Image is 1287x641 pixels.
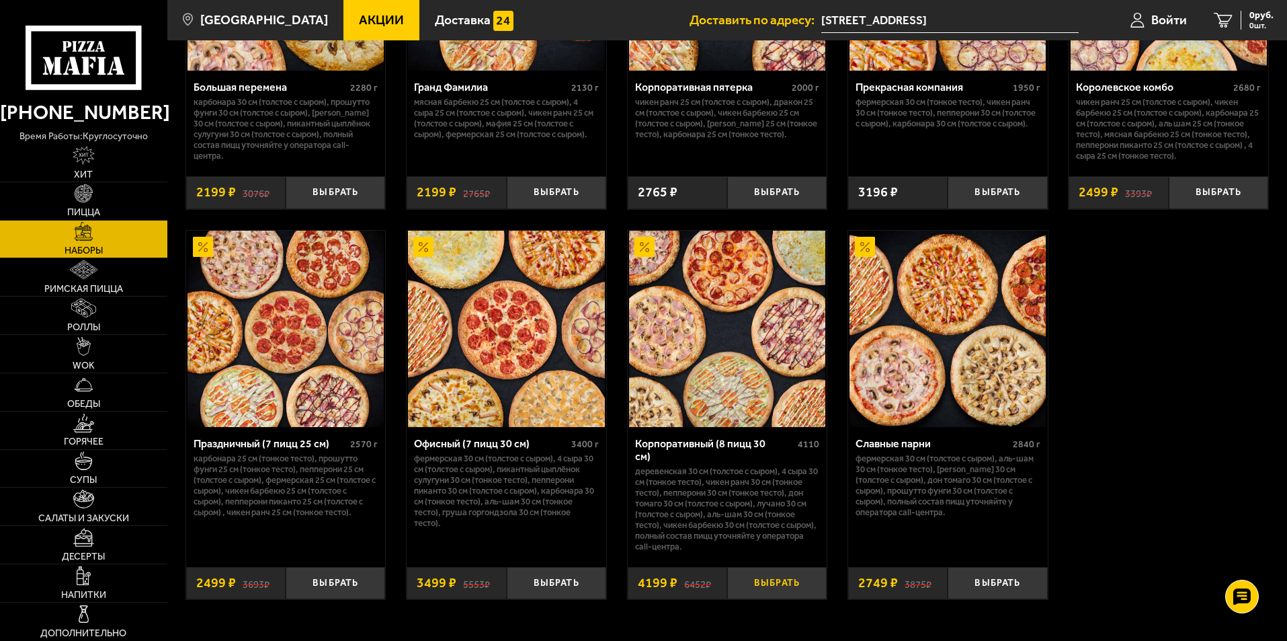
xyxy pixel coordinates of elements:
[286,176,385,209] button: Выбрать
[194,97,378,161] p: Карбонара 30 см (толстое с сыром), Прошутто Фунги 30 см (толстое с сыром), [PERSON_NAME] 30 см (т...
[856,437,1009,450] div: Славные парни
[821,8,1079,33] input: Ваш адрес доставки
[1013,439,1040,450] span: 2840 г
[1125,186,1152,199] s: 3393 ₽
[350,439,378,450] span: 2570 г
[414,437,568,450] div: Офисный (7 пицц 30 см)
[684,576,711,590] s: 6452 ₽
[948,176,1047,209] button: Выбрать
[1249,11,1274,20] span: 0 руб.
[635,97,820,140] p: Чикен Ранч 25 см (толстое с сыром), Дракон 25 см (толстое с сыром), Чикен Барбекю 25 см (толстое ...
[635,437,795,463] div: Корпоративный (8 пицц 30 см)
[1076,81,1230,93] div: Королевское комбо
[1076,97,1261,161] p: Чикен Ранч 25 см (толстое с сыром), Чикен Барбекю 25 см (толстое с сыром), Карбонара 25 см (толст...
[849,231,1046,427] img: Славные парни
[417,186,456,199] span: 2199 ₽
[196,576,236,590] span: 2499 ₽
[856,81,1009,93] div: Прекрасная компания
[571,82,599,93] span: 2130 г
[856,97,1040,129] p: Фермерская 30 см (тонкое тесто), Чикен Ранч 30 см (тонкое тесто), Пепперони 30 см (толстое с сыро...
[414,81,568,93] div: Гранд Фамилиа
[64,437,103,447] span: Горячее
[638,576,677,590] span: 4199 ₽
[194,453,378,518] p: Карбонара 25 см (тонкое тесто), Прошутто Фунги 25 см (тонкое тесто), Пепперони 25 см (толстое с с...
[727,567,827,600] button: Выбрать
[1233,82,1261,93] span: 2680 г
[821,8,1079,33] span: Россия, Ленинградская область, Ломоносовский район, Виллозское городское поселение, посёлок Новог...
[243,186,269,199] s: 3076 ₽
[67,323,100,332] span: Роллы
[414,453,599,529] p: Фермерская 30 см (толстое с сыром), 4 сыра 30 см (толстое с сыром), Пикантный цыплёнок сулугуни 3...
[463,186,490,199] s: 2765 ₽
[194,81,347,93] div: Большая перемена
[571,439,599,450] span: 3400 г
[414,97,599,140] p: Мясная Барбекю 25 см (толстое с сыром), 4 сыра 25 см (толстое с сыром), Чикен Ранч 25 см (толстое...
[407,231,606,427] a: АкционныйОфисный (7 пицц 30 см)
[70,476,97,485] span: Супы
[73,361,95,371] span: WOK
[1079,186,1118,199] span: 2499 ₽
[905,576,931,590] s: 3875 ₽
[463,576,490,590] s: 5553 ₽
[1151,13,1187,26] span: Войти
[408,231,604,427] img: Офисный (7 пицц 30 см)
[1013,82,1040,93] span: 1950 г
[848,231,1048,427] a: АкционныйСлавные парни
[67,208,100,217] span: Пицца
[67,400,100,409] span: Обеды
[629,231,825,427] img: Корпоративный (8 пицц 30 см)
[856,453,1040,518] p: Фермерская 30 см (толстое с сыром), Аль-Шам 30 см (тонкое тесто), [PERSON_NAME] 30 см (толстое с ...
[507,567,606,600] button: Выбрать
[507,176,606,209] button: Выбрать
[1249,22,1274,30] span: 0 шт.
[186,231,386,427] a: АкционныйПраздничный (7 пицц 25 см)
[286,567,385,600] button: Выбрать
[690,13,821,26] span: Доставить по адресу:
[948,567,1047,600] button: Выбрать
[196,186,236,199] span: 2199 ₽
[798,439,819,450] span: 4110
[792,82,819,93] span: 2000 г
[855,237,875,257] img: Акционный
[61,591,106,600] span: Напитки
[635,466,820,552] p: Деревенская 30 см (толстое с сыром), 4 сыра 30 см (тонкое тесто), Чикен Ранч 30 см (тонкое тесто)...
[243,576,269,590] s: 3693 ₽
[493,11,513,31] img: 15daf4d41897b9f0e9f617042186c801.svg
[200,13,328,26] span: [GEOGRAPHIC_DATA]
[635,81,789,93] div: Корпоративная пятерка
[858,576,898,590] span: 2749 ₽
[40,629,126,638] span: Дополнительно
[638,186,677,199] span: 2765 ₽
[62,552,105,562] span: Десерты
[435,13,491,26] span: Доставка
[350,82,378,93] span: 2280 г
[417,576,456,590] span: 3499 ₽
[74,170,93,180] span: Хит
[359,13,404,26] span: Акции
[44,285,123,294] span: Римская пицца
[1169,176,1268,209] button: Выбрать
[65,246,103,256] span: Наборы
[858,186,898,199] span: 3196 ₽
[727,176,827,209] button: Выбрать
[188,231,384,427] img: Праздничный (7 пицц 25 см)
[413,237,433,257] img: Акционный
[628,231,827,427] a: АкционныйКорпоративный (8 пицц 30 см)
[194,437,347,450] div: Праздничный (7 пицц 25 см)
[634,237,655,257] img: Акционный
[193,237,213,257] img: Акционный
[38,514,129,523] span: Салаты и закуски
